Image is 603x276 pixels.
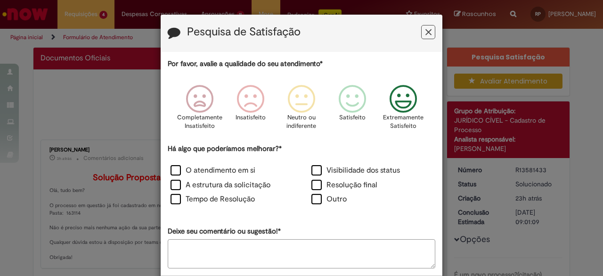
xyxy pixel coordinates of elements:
label: Outro [311,194,347,205]
label: Por favor, avalie a qualidade do seu atendimento* [168,59,323,69]
div: Satisfeito [328,78,376,142]
label: Resolução final [311,180,377,191]
div: Há algo que poderíamos melhorar?* [168,144,435,208]
label: Pesquisa de Satisfação [187,26,301,38]
div: Neutro ou indiferente [277,78,326,142]
div: Extremamente Satisfeito [379,78,427,142]
label: O atendimento em si [171,165,255,176]
p: Satisfeito [339,113,366,122]
div: Insatisfeito [227,78,275,142]
p: Completamente Insatisfeito [177,113,222,131]
p: Neutro ou indiferente [285,113,318,131]
p: Insatisfeito [236,113,266,122]
label: Visibilidade dos status [311,165,400,176]
label: Tempo de Resolução [171,194,255,205]
p: Extremamente Satisfeito [383,113,424,131]
label: Deixe seu comentário ou sugestão!* [168,226,281,236]
div: Completamente Insatisfeito [175,78,223,142]
label: A estrutura da solicitação [171,180,270,191]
